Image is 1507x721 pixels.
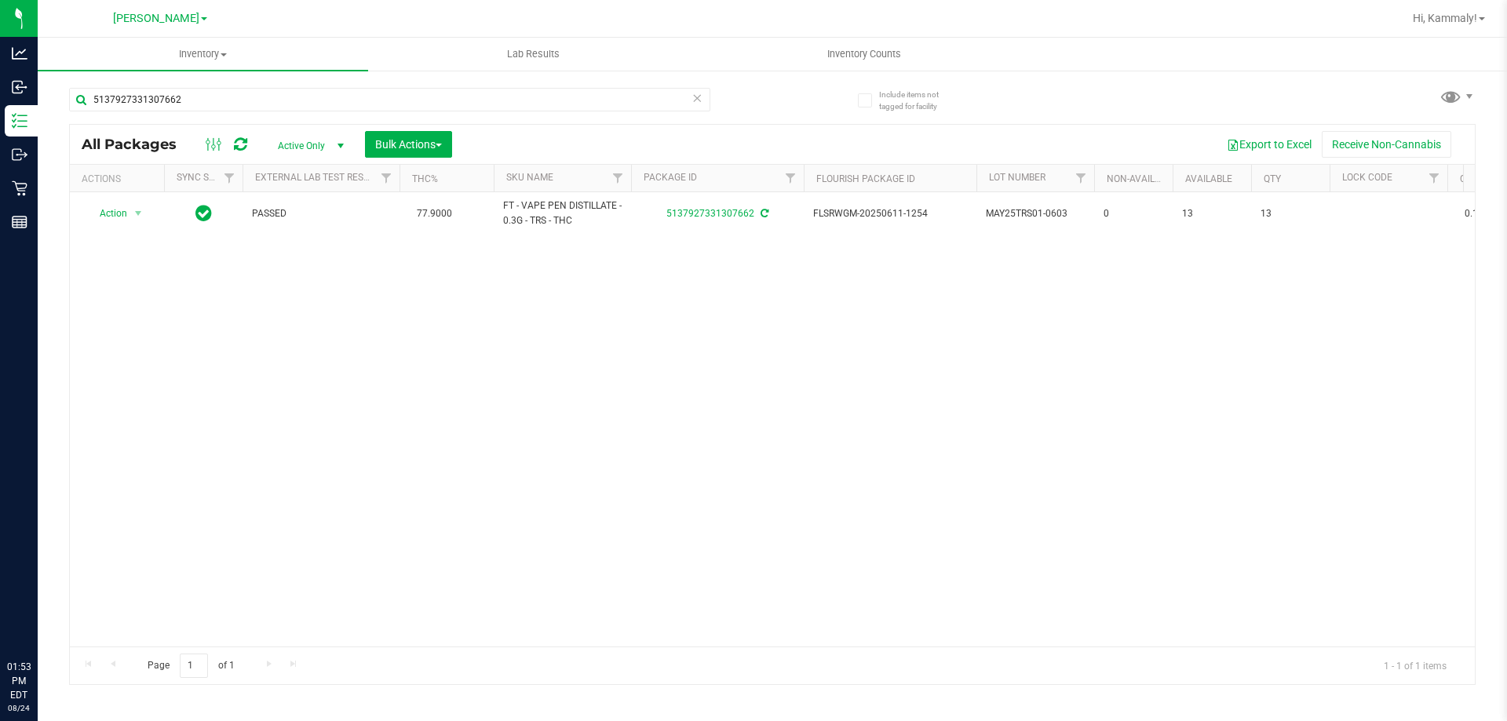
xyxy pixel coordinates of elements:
inline-svg: Inventory [12,113,27,129]
a: Lock Code [1342,172,1392,183]
span: [PERSON_NAME] [113,12,199,25]
span: Bulk Actions [375,138,442,151]
span: Hi, Kammaly! [1413,12,1477,24]
span: All Packages [82,136,192,153]
a: Lot Number [989,172,1045,183]
input: 1 [180,654,208,678]
span: FT - VAPE PEN DISTILLATE - 0.3G - TRS - THC [503,198,622,228]
span: Include items not tagged for facility [879,89,958,112]
input: Search Package ID, Item Name, SKU, Lot or Part Number... [69,88,710,111]
span: Inventory Counts [806,47,922,61]
span: 13 [1182,206,1242,221]
a: Filter [1421,165,1447,191]
span: 77.9000 [409,202,460,225]
inline-svg: Analytics [12,46,27,61]
a: Available [1185,173,1232,184]
a: Inventory Counts [699,38,1029,71]
span: Lab Results [486,47,581,61]
a: Filter [1068,165,1094,191]
a: CBD% [1460,173,1485,184]
button: Bulk Actions [365,131,452,158]
span: Clear [691,88,702,108]
a: Lab Results [368,38,699,71]
a: Qty [1264,173,1281,184]
a: Sync Status [177,172,237,183]
span: In Sync [195,202,212,224]
p: 08/24 [7,702,31,714]
a: Package ID [644,172,697,183]
div: Actions [82,173,158,184]
span: 0.1700 [1457,202,1502,225]
span: MAY25TRS01-0603 [986,206,1085,221]
a: Flourish Package ID [816,173,915,184]
a: Inventory [38,38,368,71]
button: Receive Non-Cannabis [1322,131,1451,158]
button: Export to Excel [1217,131,1322,158]
span: Page of 1 [134,654,247,678]
span: 1 - 1 of 1 items [1371,654,1459,677]
span: Action [86,202,128,224]
a: THC% [412,173,438,184]
inline-svg: Retail [12,180,27,196]
a: SKU Name [506,172,553,183]
span: 0 [1104,206,1163,221]
span: Sync from Compliance System [758,208,768,219]
a: 5137927331307662 [666,208,754,219]
span: 13 [1261,206,1320,221]
inline-svg: Outbound [12,147,27,162]
inline-svg: Inbound [12,79,27,95]
a: Filter [217,165,243,191]
a: Filter [374,165,400,191]
inline-svg: Reports [12,214,27,230]
span: Inventory [38,47,368,61]
span: select [129,202,148,224]
iframe: Resource center [16,595,63,643]
span: FLSRWGM-20250611-1254 [813,206,967,221]
a: Non-Available [1107,173,1177,184]
a: Filter [778,165,804,191]
p: 01:53 PM EDT [7,660,31,702]
span: PASSED [252,206,390,221]
a: Filter [605,165,631,191]
a: External Lab Test Result [255,172,378,183]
